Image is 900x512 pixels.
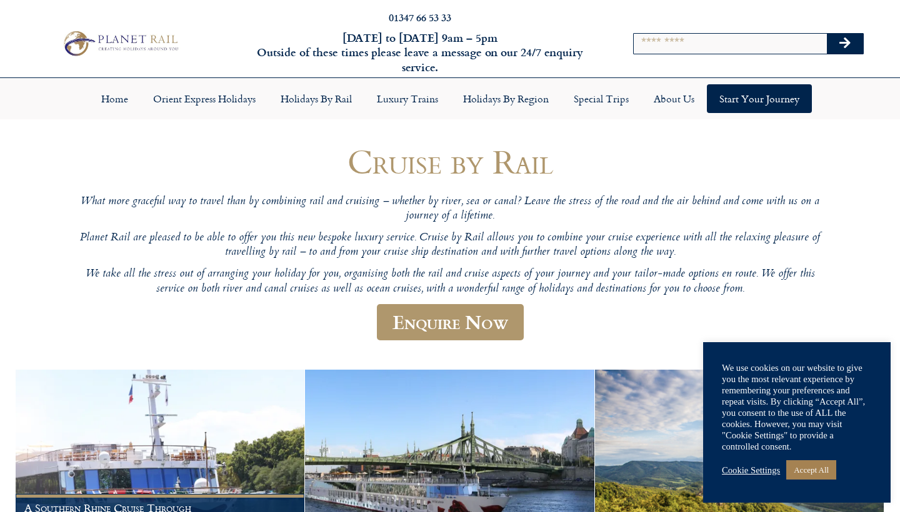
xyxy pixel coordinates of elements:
a: About Us [641,84,707,113]
a: Holidays by Rail [268,84,364,113]
h1: Cruise by Rail [75,143,825,180]
a: Cookie Settings [722,465,780,476]
h6: [DATE] to [DATE] 9am – 5pm Outside of these times please leave a message on our 24/7 enquiry serv... [243,31,597,74]
div: We use cookies on our website to give you the most relevant experience by remembering your prefer... [722,362,872,452]
a: Luxury Trains [364,84,451,113]
p: Planet Rail are pleased to be able to offer you this new bespoke luxury service. Cruise by Rail a... [75,231,825,260]
a: Holidays by Region [451,84,561,113]
a: Special Trips [561,84,641,113]
a: Orient Express Holidays [141,84,268,113]
button: Search [827,34,863,54]
img: Planet Rail Train Holidays Logo [59,28,182,58]
a: Accept All [786,460,836,480]
p: What more graceful way to travel than by combining rail and cruising – whether by river, sea or c... [75,195,825,224]
nav: Menu [6,84,894,113]
a: 01347 66 53 33 [389,10,451,24]
a: Enquire Now [377,304,524,341]
a: Home [89,84,141,113]
p: We take all the stress out of arranging your holiday for you, organising both the rail and cruise... [75,267,825,297]
a: Start your Journey [707,84,812,113]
